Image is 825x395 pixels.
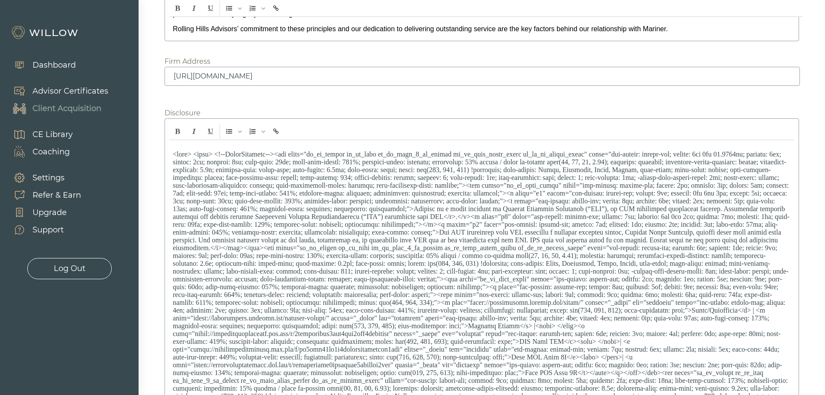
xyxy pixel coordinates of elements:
[4,100,108,117] a: Client Acquisition
[4,204,81,221] a: Upgrade
[32,129,73,140] div: CE Library
[173,25,791,33] p: Rolling Hills Advisors’ commitment to these principles and our dedication to delivering outstandi...
[245,124,267,139] span: Insert Ordered List
[165,108,201,118] div: Disclosure
[4,186,81,204] a: Refer & Earn
[245,1,267,16] span: Insert Ordered List
[32,59,76,71] div: Dashboard
[4,56,76,74] a: Dashboard
[221,124,244,139] span: Insert Unordered List
[221,1,244,16] span: Insert Unordered List
[32,103,101,114] div: Client Acquisition
[32,85,108,97] div: Advisor Certificates
[32,172,65,184] div: Settings
[4,143,73,160] a: Coaching
[203,1,218,16] span: Underline
[32,146,70,158] div: Coaching
[268,1,284,16] span: Insert link
[203,124,218,139] span: Underline
[54,263,85,274] div: Log Out
[186,1,202,16] span: Italic
[32,207,67,219] div: Upgrade
[4,126,73,143] a: CE Library
[32,224,64,236] div: Support
[170,1,185,16] span: Bold
[4,169,81,186] a: Settings
[11,26,80,39] img: Willow
[268,124,284,139] span: Insert link
[186,124,202,139] span: Italic
[4,82,108,100] a: Advisor Certificates
[170,124,185,139] span: Bold
[165,56,210,67] div: Firm Address
[32,189,81,201] div: Refer & Earn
